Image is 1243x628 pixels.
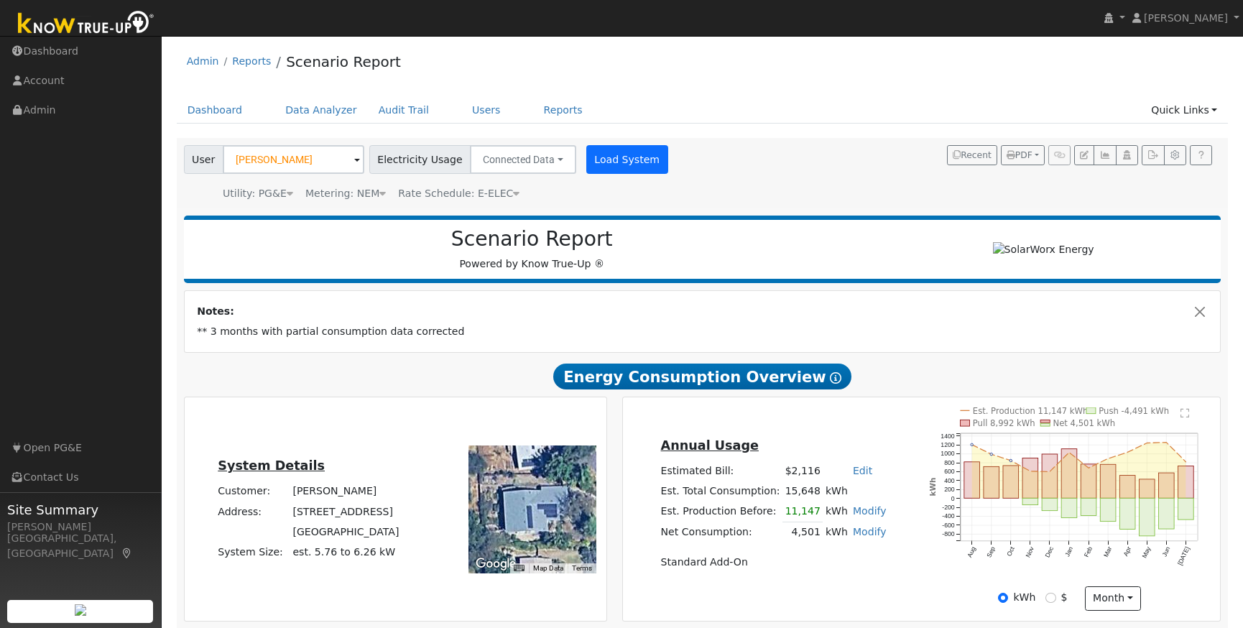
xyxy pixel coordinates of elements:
[472,555,519,573] img: Google
[274,97,368,124] a: Data Analyzer
[1088,467,1090,469] circle: onclick=""
[191,227,873,272] div: Powered by Know True-Up ®
[1101,465,1117,499] rect: onclick=""
[942,531,955,538] text: -800
[7,531,154,561] div: [GEOGRAPHIC_DATA], [GEOGRAPHIC_DATA]
[1116,145,1138,165] button: Login As
[853,526,887,537] a: Modify
[661,438,759,453] u: Annual Usage
[232,55,271,67] a: Reports
[782,461,823,481] td: $2,116
[1025,545,1036,559] text: Nov
[1085,586,1142,611] button: month
[1178,466,1194,499] rect: onclick=""
[1099,406,1170,416] text: Push -4,491 kWh
[942,504,955,511] text: -200
[1061,590,1068,605] label: $
[823,522,850,542] td: kWh
[782,502,823,522] td: 11,147
[966,545,977,558] text: Aug
[1146,442,1148,444] circle: onclick=""
[1009,460,1012,462] circle: onclick=""
[121,548,134,559] a: Map
[973,419,1035,429] text: Pull 8,992 kWh
[1140,97,1228,124] a: Quick Links
[658,522,782,542] td: Net Consumption:
[853,465,872,476] a: Edit
[942,522,955,529] text: -600
[1029,470,1031,472] circle: onclick=""
[1083,545,1094,558] text: Feb
[971,444,973,446] circle: onclick=""
[1061,449,1077,499] rect: onclick=""
[1181,408,1191,418] text: 
[533,563,563,573] button: Map Data
[998,593,1008,603] input: kWh
[944,486,955,494] text: 200
[986,545,997,558] text: Sep
[461,97,512,124] a: Users
[1127,451,1129,453] circle: onclick=""
[1120,476,1136,499] rect: onclick=""
[944,468,955,476] text: 600
[1013,590,1035,605] label: kWh
[1044,545,1055,559] text: Dec
[1120,499,1136,530] rect: onclick=""
[572,564,592,572] a: Terms
[1022,458,1038,499] rect: onclick=""
[1140,499,1155,537] rect: onclick=""
[75,604,86,616] img: retrieve
[7,500,154,520] span: Site Summary
[658,461,782,481] td: Estimated Bill:
[1102,546,1113,559] text: Mar
[292,546,395,558] span: est. 5.76 to 6.26 kW
[658,481,782,501] td: Est. Total Consumption:
[398,188,519,199] span: Alias: None
[368,97,440,124] a: Audit Trail
[177,97,254,124] a: Dashboard
[1190,145,1212,165] a: Help Link
[305,186,386,201] div: Metering: NEM
[1045,593,1055,603] input: $
[941,451,955,458] text: 1000
[1007,150,1032,160] span: PDF
[197,305,234,317] strong: Notes:
[990,453,992,456] circle: onclick=""
[223,145,364,174] input: Select a User
[1122,546,1133,558] text: Apr
[470,145,576,174] button: Connected Data
[7,520,154,535] div: [PERSON_NAME]
[216,502,290,522] td: Address:
[1107,458,1109,460] circle: onclick=""
[533,97,593,124] a: Reports
[1042,454,1058,498] rect: onclick=""
[944,459,955,466] text: 800
[942,513,955,520] text: -400
[290,502,402,522] td: [STREET_ADDRESS]
[1164,145,1186,165] button: Settings
[1193,304,1208,319] button: Close
[782,522,823,542] td: 4,501
[941,441,955,448] text: 1200
[951,495,955,502] text: 0
[290,542,402,562] td: System Size
[658,553,889,573] td: Standard Add-On
[973,406,1089,416] text: Est. Production 11,147 kWh
[1141,545,1152,560] text: May
[1068,451,1071,453] circle: onclick=""
[984,467,999,499] rect: onclick=""
[1048,471,1050,473] circle: onclick=""
[1185,461,1187,463] circle: onclick=""
[290,481,402,502] td: [PERSON_NAME]
[1081,499,1097,516] rect: onclick=""
[553,364,851,389] span: Energy Consumption Overview
[1001,145,1045,165] button: PDF
[286,53,401,70] a: Scenario Report
[1094,145,1116,165] button: Multi-Series Graph
[1176,546,1191,567] text: [DATE]
[218,458,325,473] u: System Details
[830,372,841,384] i: Show Help
[1042,499,1058,511] rect: onclick=""
[1142,145,1164,165] button: Export Interval Data
[1005,545,1016,558] text: Oct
